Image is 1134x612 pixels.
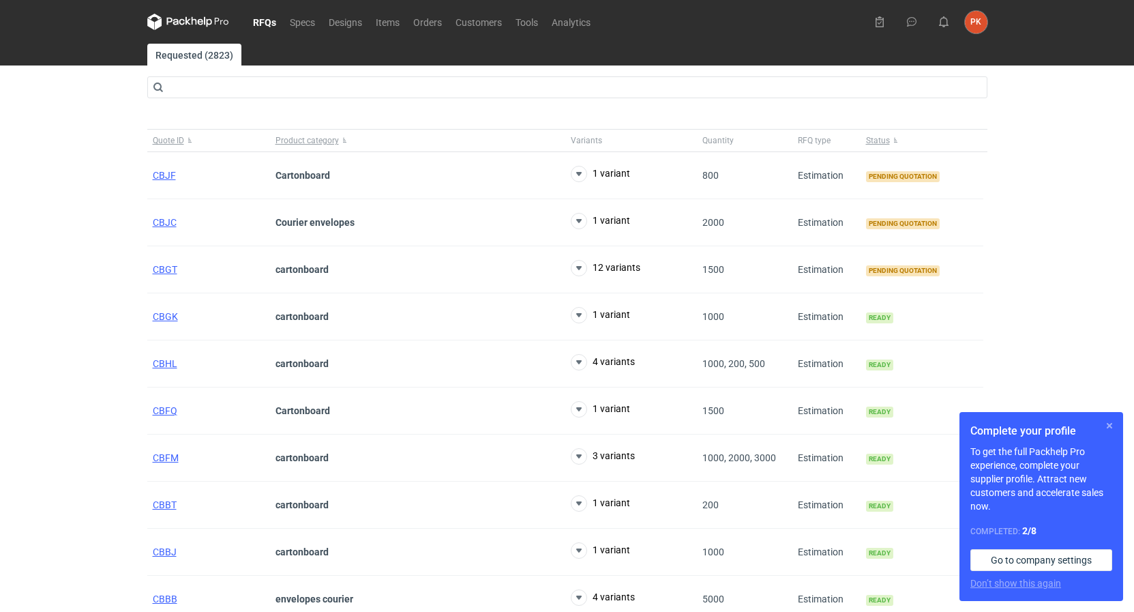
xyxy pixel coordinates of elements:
strong: cartonboard [275,547,329,557]
span: Quote ID [153,135,184,146]
a: Analytics [545,14,597,30]
button: PK [965,11,987,33]
a: Customers [449,14,509,30]
div: Completed: [970,524,1112,538]
span: Product category [275,135,339,146]
button: 4 variants [571,354,635,370]
div: Estimation [792,152,861,199]
a: CBFQ [153,405,177,416]
strong: envelopes courier [275,594,353,604]
span: Ready [866,501,893,512]
div: Estimation [792,340,861,388]
a: CBFM [153,452,179,463]
a: CBBB [153,594,177,604]
svg: Packhelp Pro [147,14,229,30]
span: Ready [866,407,893,418]
div: Estimation [792,529,861,576]
button: 1 variant [571,213,630,229]
strong: cartonboard [275,358,329,369]
strong: 2 / 8 [1022,525,1036,536]
strong: cartonboard [275,452,329,463]
button: Status [861,130,983,151]
a: CBHL [153,358,177,369]
span: 1500 [702,405,724,416]
strong: Cartonboard [275,170,330,181]
button: Don’t show this again [970,577,1061,590]
span: Pending quotation [866,265,940,276]
button: 1 variant [571,307,630,323]
div: Estimation [792,435,861,482]
span: Variants [571,135,602,146]
div: Estimation [792,482,861,529]
button: 4 variants [571,589,635,606]
span: Pending quotation [866,171,940,182]
span: 200 [702,499,719,510]
a: RFQs [246,14,283,30]
span: 800 [702,170,719,181]
span: 2000 [702,217,724,228]
span: Ready [866,595,893,606]
button: Product category [270,130,565,151]
button: Quote ID [147,130,270,151]
span: 1000, 2000, 3000 [702,452,776,463]
span: 1500 [702,264,724,275]
div: Estimation [792,293,861,340]
strong: Courier envelopes [275,217,355,228]
strong: cartonboard [275,499,329,510]
span: Ready [866,360,893,370]
strong: cartonboard [275,264,329,275]
span: Ready [866,312,893,323]
button: Skip for now [1101,418,1118,434]
span: Pending quotation [866,218,940,229]
span: RFQ type [798,135,831,146]
a: CBGT [153,264,177,275]
a: Go to company settings [970,549,1112,571]
button: 1 variant [571,166,630,182]
strong: cartonboard [275,311,329,322]
a: CBJC [153,217,177,228]
p: To get the full Packhelp Pro experience, complete your supplier profile. Attract new customers an... [970,445,1112,513]
a: CBBT [153,499,177,510]
button: 12 variants [571,260,640,276]
span: 1000, 200, 500 [702,358,765,369]
span: 5000 [702,594,724,604]
a: Items [369,14,406,30]
div: Estimation [792,388,861,435]
a: Designs [322,14,369,30]
span: Ready [866,548,893,559]
div: Paulina Kempara [965,11,987,33]
a: Tools [509,14,545,30]
a: Requested (2823) [147,44,241,65]
a: CBGK [153,311,178,322]
a: Orders [406,14,449,30]
span: Status [866,135,890,146]
span: 1000 [702,547,724,557]
button: 1 variant [571,495,630,512]
span: Ready [866,454,893,465]
div: Estimation [792,199,861,246]
a: CBBJ [153,547,177,557]
h1: Complete your profile [970,423,1112,439]
div: Estimation [792,246,861,293]
button: 3 variants [571,448,635,465]
span: Quantity [702,135,734,146]
a: CBJF [153,170,176,181]
button: 1 variant [571,401,630,418]
span: 1000 [702,311,724,322]
a: Specs [283,14,322,30]
button: 1 variant [571,542,630,559]
strong: Cartonboard [275,405,330,416]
